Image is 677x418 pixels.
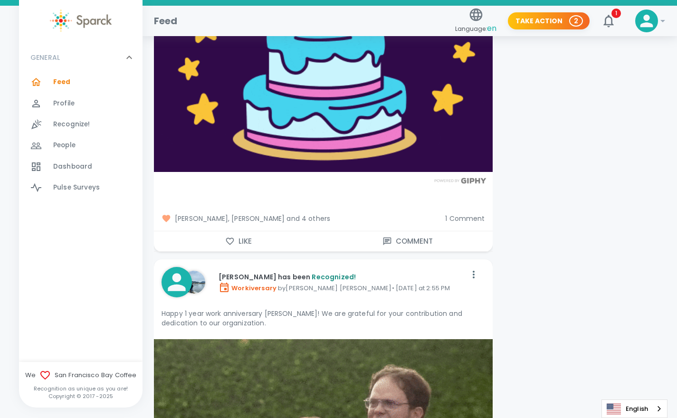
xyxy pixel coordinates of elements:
div: GENERAL [19,72,143,202]
span: en [487,23,496,34]
span: 1 Comment [445,214,485,223]
button: Take Action 2 [508,12,590,30]
p: 2 [574,16,578,26]
button: Like [154,231,323,251]
span: Dashboard [53,162,92,171]
span: Profile [53,99,75,108]
img: Picture of Anna Belle Heredia [182,271,205,294]
p: Recognition as unique as you are! [19,385,143,392]
a: Pulse Surveys [19,177,143,198]
a: Profile [19,93,143,114]
h1: Feed [154,13,178,28]
a: English [602,400,667,418]
button: Comment [323,231,492,251]
span: [PERSON_NAME], [PERSON_NAME] and 4 others [162,214,438,223]
span: 1 [611,9,621,18]
span: We San Francisco Bay Coffee [19,370,143,381]
a: Feed [19,72,143,93]
p: by [PERSON_NAME] [PERSON_NAME] • [DATE] at 2:55 PM [219,282,466,293]
img: Powered by GIPHY [432,178,489,184]
span: Recognized! [312,272,356,282]
span: Workiversary [219,284,277,293]
img: Sparck logo [50,9,112,32]
p: GENERAL [30,53,60,62]
a: Dashboard [19,156,143,177]
p: Copyright © 2017 - 2025 [19,392,143,400]
div: Language [601,399,667,418]
p: [PERSON_NAME] has been [219,272,466,282]
span: Feed [53,77,71,87]
button: 1 [597,9,620,32]
aside: Language selected: English [601,399,667,418]
a: Sparck logo [19,9,143,32]
a: Recognize! [19,114,143,135]
span: Pulse Surveys [53,183,100,192]
a: People [19,135,143,156]
button: Language:en [451,4,500,38]
div: GENERAL [19,43,143,72]
span: Recognize! [53,120,90,129]
span: Language: [455,22,496,35]
p: Happy 1 year work anniversary [PERSON_NAME]! We are grateful for your contribution and dedication... [162,309,485,328]
span: People [53,141,76,150]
